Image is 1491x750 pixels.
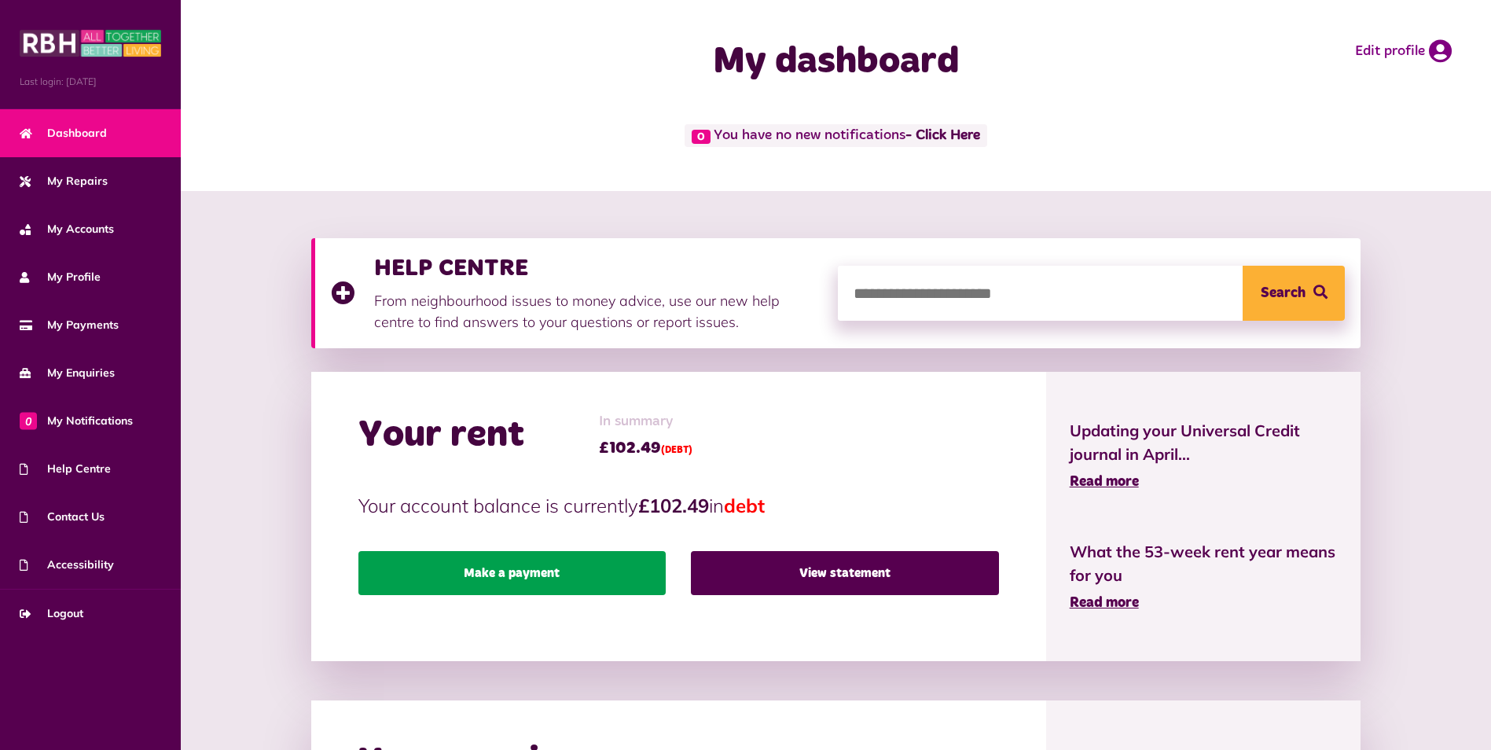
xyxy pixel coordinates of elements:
h3: HELP CENTRE [374,254,822,282]
span: My Notifications [20,413,133,429]
span: Contact Us [20,509,105,525]
span: My Enquiries [20,365,115,381]
a: - Click Here [905,129,980,143]
a: Make a payment [358,551,666,595]
span: My Accounts [20,221,114,237]
span: debt [724,494,765,517]
span: Read more [1070,475,1139,489]
span: My Payments [20,317,119,333]
h2: Your rent [358,413,524,458]
span: My Profile [20,269,101,285]
span: Read more [1070,596,1139,610]
span: Logout [20,605,83,622]
strong: £102.49 [638,494,709,517]
a: Edit profile [1355,39,1452,63]
span: Updating your Universal Credit journal in April... [1070,419,1338,466]
a: What the 53-week rent year means for you Read more [1070,540,1338,614]
img: MyRBH [20,28,161,59]
span: 0 [20,412,37,429]
p: Your account balance is currently in [358,491,999,520]
a: Updating your Universal Credit journal in April... Read more [1070,419,1338,493]
span: What the 53-week rent year means for you [1070,540,1338,587]
span: Help Centre [20,461,111,477]
button: Search [1243,266,1345,321]
span: Accessibility [20,557,114,573]
span: (DEBT) [661,446,692,455]
p: From neighbourhood issues to money advice, use our new help centre to find answers to your questi... [374,290,822,333]
h1: My dashboard [524,39,1148,85]
span: £102.49 [599,436,692,460]
span: My Repairs [20,173,108,189]
a: View statement [691,551,998,595]
span: 0 [692,130,711,144]
span: In summary [599,411,692,432]
span: You have no new notifications [685,124,987,147]
span: Last login: [DATE] [20,75,161,89]
span: Dashboard [20,125,107,142]
span: Search [1261,266,1306,321]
